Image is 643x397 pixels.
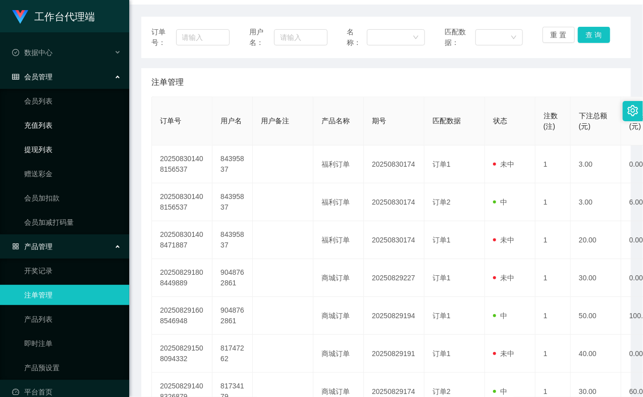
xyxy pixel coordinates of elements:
[24,91,121,111] a: 会员列表
[212,259,253,297] td: 9048762861
[578,27,610,43] button: 查 询
[433,350,451,358] span: 订单1
[493,274,514,282] span: 未中
[433,387,451,395] span: 订单2
[321,117,350,125] span: 产品名称
[535,145,571,183] td: 1
[433,198,451,206] span: 订单2
[221,117,242,125] span: 用户名
[34,1,95,33] h1: 工作台代理端
[24,115,121,135] a: 充值列表
[535,297,571,335] td: 1
[433,312,451,320] span: 订单1
[12,242,52,251] span: 产品管理
[372,117,386,125] span: 期号
[24,358,121,378] a: 产品预设置
[535,221,571,259] td: 1
[24,261,121,281] a: 开奖记录
[212,335,253,373] td: 81747262
[12,48,52,57] span: 数据中心
[12,73,19,80] i: 图标: table
[12,49,19,56] i: 图标: check-circle-o
[152,297,212,335] td: 202508291608546948
[571,297,621,335] td: 50.00
[543,27,575,43] button: 重 置
[24,309,121,329] a: 产品列表
[12,243,19,250] i: 图标: appstore-o
[627,105,638,116] i: 图标: setting
[535,259,571,297] td: 1
[12,73,52,81] span: 会员管理
[152,221,212,259] td: 202508301408471887
[313,297,364,335] td: 商城订单
[152,259,212,297] td: 202508291808449889
[433,274,451,282] span: 订单1
[535,335,571,373] td: 1
[24,188,121,208] a: 会员加扣款
[433,236,451,244] span: 订单1
[571,183,621,221] td: 3.00
[24,139,121,160] a: 提现列表
[12,12,95,20] a: 工作台代理端
[535,183,571,221] td: 1
[152,145,212,183] td: 202508301408156537
[151,27,176,48] span: 订单号：
[249,27,275,48] span: 用户名：
[544,112,558,130] span: 注数(注)
[313,183,364,221] td: 福利订单
[571,145,621,183] td: 3.00
[445,27,475,48] span: 匹配数据：
[413,34,419,41] i: 图标: down
[571,335,621,373] td: 40.00
[152,335,212,373] td: 202508291508094332
[364,335,424,373] td: 20250829191
[493,117,507,125] span: 状态
[212,297,253,335] td: 9048762861
[364,183,424,221] td: 20250830174
[493,236,514,244] span: 未中
[151,76,184,88] span: 注单管理
[364,221,424,259] td: 20250830174
[493,198,507,206] span: 中
[571,221,621,259] td: 20.00
[24,333,121,354] a: 即时注单
[313,259,364,297] td: 商城订单
[313,221,364,259] td: 福利订单
[24,212,121,232] a: 会员加减打码量
[493,350,514,358] span: 未中
[313,335,364,373] td: 商城订单
[212,183,253,221] td: 84395837
[571,259,621,297] td: 30.00
[274,29,327,45] input: 请输入
[364,297,424,335] td: 20250829194
[261,117,289,125] span: 用户备注
[160,117,181,125] span: 订单号
[212,221,253,259] td: 84395837
[493,387,507,395] span: 中
[176,29,230,45] input: 请输入
[152,183,212,221] td: 202508301408156537
[313,145,364,183] td: 福利订单
[364,145,424,183] td: 20250830174
[511,34,517,41] i: 图标: down
[433,117,461,125] span: 匹配数据
[24,164,121,184] a: 赠送彩金
[212,145,253,183] td: 84395837
[364,259,424,297] td: 20250829227
[347,27,367,48] span: 名称：
[12,10,28,24] img: logo.9652507e.png
[433,160,451,168] span: 订单1
[24,285,121,305] a: 注单管理
[579,112,607,130] span: 下注总额(元)
[493,160,514,168] span: 未中
[493,312,507,320] span: 中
